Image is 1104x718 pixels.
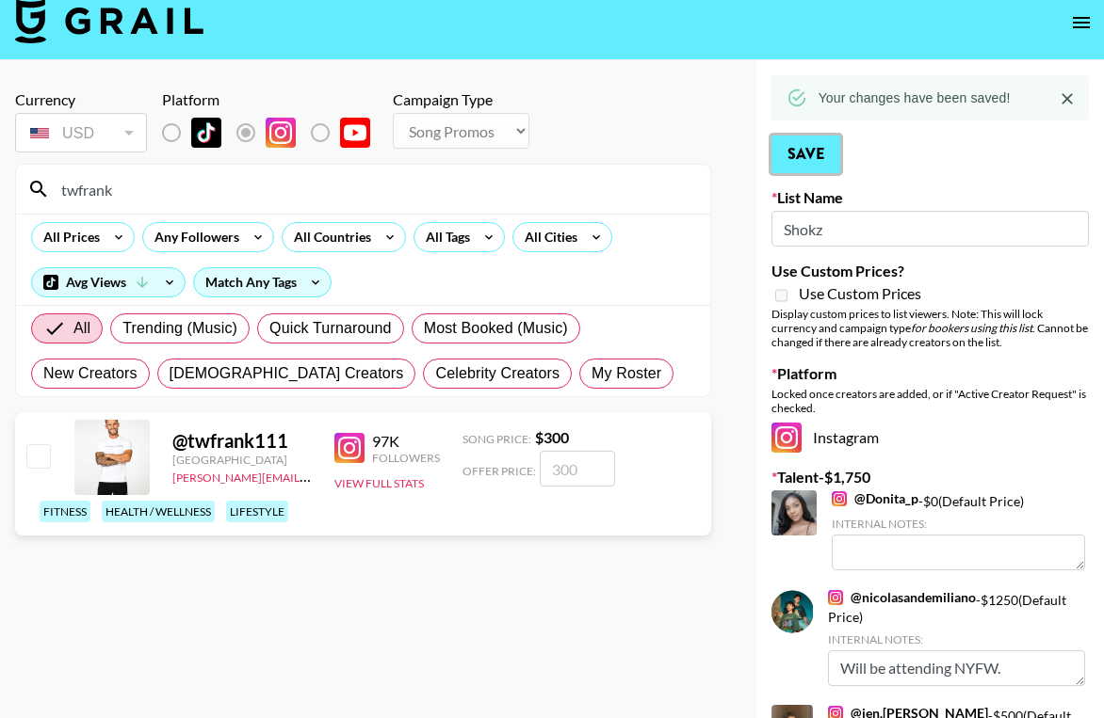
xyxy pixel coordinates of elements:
[283,223,375,251] div: All Countries
[393,90,529,109] div: Campaign Type
[19,117,143,150] div: USD
[414,223,474,251] div: All Tags
[535,428,569,446] strong: $ 300
[194,268,331,296] div: Match Any Tags
[832,490,918,507] a: @Donita_p
[771,364,1089,383] label: Platform
[911,321,1032,335] em: for bookers using this list
[340,118,370,148] img: YouTube
[832,491,847,506] img: Instagram
[334,476,424,490] button: View Full Stats
[771,262,1089,280] label: Use Custom Prices?
[170,362,404,385] span: [DEMOGRAPHIC_DATA] Creators
[799,284,921,303] span: Use Custom Prices
[172,467,541,485] a: [PERSON_NAME][EMAIL_ADDRESS][PERSON_NAME][DOMAIN_NAME]
[771,423,802,453] img: Instagram
[828,590,843,605] img: Instagram
[832,490,1085,570] div: - $ 0 (Default Price)
[226,501,288,522] div: lifestyle
[266,118,296,148] img: Instagram
[424,317,568,340] span: Most Booked (Music)
[819,81,1011,115] div: Your changes have been saved!
[15,109,147,156] div: Remove selected talent to change your currency
[191,118,221,148] img: TikTok
[43,362,138,385] span: New Creators
[592,362,661,385] span: My Roster
[513,223,581,251] div: All Cities
[828,589,1085,686] div: - $ 1250 (Default Price)
[463,432,531,446] span: Song Price:
[162,90,385,109] div: Platform
[15,90,147,109] div: Currency
[32,268,185,296] div: Avg Views
[334,433,365,463] img: Instagram
[828,632,1085,646] div: Internal Notes:
[771,387,1089,415] div: Locked once creators are added, or if "Active Creator Request" is checked.
[269,317,392,340] span: Quick Turnaround
[372,432,440,451] div: 97K
[435,362,560,385] span: Celebrity Creators
[143,223,243,251] div: Any Followers
[73,317,90,340] span: All
[1053,85,1081,113] button: Close
[771,136,840,173] button: Save
[40,501,90,522] div: fitness
[832,517,1085,531] div: Internal Notes:
[122,317,237,340] span: Trending (Music)
[172,453,312,467] div: [GEOGRAPHIC_DATA]
[540,451,615,487] input: 300
[463,464,536,478] span: Offer Price:
[771,307,1089,349] div: Display custom prices to list viewers. Note: This will lock currency and campaign type . Cannot b...
[828,589,976,606] a: @nicolasandemiliano
[771,188,1089,207] label: List Name
[102,501,215,522] div: health / wellness
[771,468,1089,487] label: Talent - $ 1,750
[771,423,1089,453] div: Instagram
[172,429,312,453] div: @ twfrank111
[1063,4,1100,41] button: open drawer
[372,451,440,465] div: Followers
[50,174,699,204] input: Search by User Name
[162,113,385,152] div: Remove selected talent to change platforms
[32,223,104,251] div: All Prices
[828,650,1085,686] textarea: Will be attending NYFW.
